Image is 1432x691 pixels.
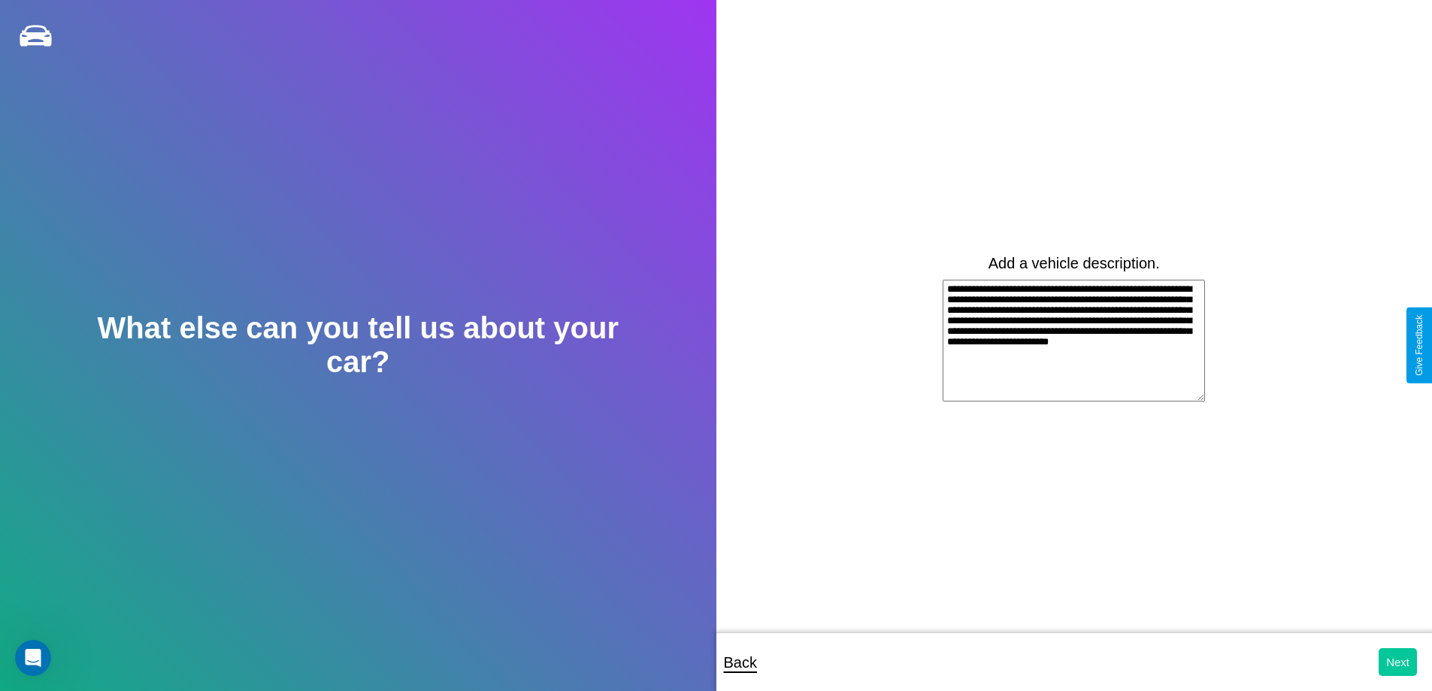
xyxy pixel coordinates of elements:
[71,311,644,379] h2: What else can you tell us about your car?
[1379,648,1417,676] button: Next
[724,649,757,676] p: Back
[988,255,1160,272] label: Add a vehicle description.
[1414,315,1424,376] div: Give Feedback
[15,640,51,676] iframe: Intercom live chat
